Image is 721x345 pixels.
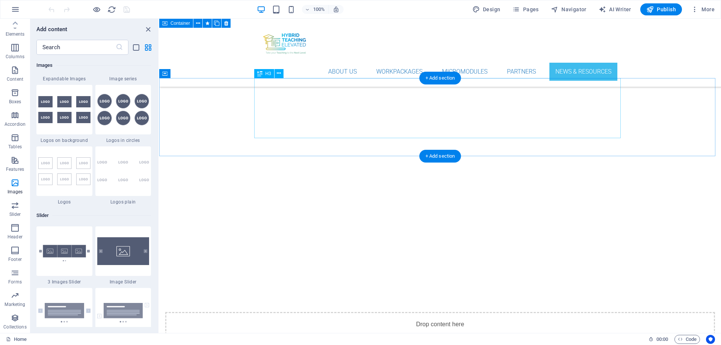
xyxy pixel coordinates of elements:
[95,226,151,285] div: Image Slider
[688,3,718,15] button: More
[512,6,538,13] span: Pages
[38,96,91,123] img: logos-on-background.svg
[97,94,149,125] img: logos-in-circles.svg
[9,211,21,217] p: Slider
[36,279,92,285] span: 3 Images Slider
[36,137,92,143] span: Logos on background
[640,3,682,15] button: Publish
[36,25,68,34] h6: Add content
[6,54,24,60] p: Columns
[302,5,329,14] button: 100%
[38,303,91,322] img: slider.svg
[6,335,27,344] a: Click to cancel selection. Double-click to open Pages
[36,76,92,82] span: Expandable Images
[131,43,140,52] button: list-view
[9,99,21,105] p: Boxes
[97,303,149,322] img: slider-diagonal.svg
[8,256,22,262] p: Footer
[649,335,668,344] h6: Session time
[8,279,22,285] p: Forms
[38,234,91,268] img: Thumbnail_Image_Slider_3_Slides-OEMHbafHB-wAmMzKlUvzlA.svg
[95,85,151,143] div: Logos in circles
[674,335,700,344] button: Code
[36,211,151,220] h6: Slider
[143,25,152,34] button: close panel
[143,43,152,52] button: grid-view
[170,21,190,26] span: Container
[509,3,542,15] button: Pages
[95,137,151,143] span: Logos in circles
[6,31,25,37] p: Elements
[36,199,92,205] span: Logos
[419,72,461,84] div: + Add section
[95,76,151,82] span: Image series
[691,6,715,13] span: More
[599,6,631,13] span: AI Writer
[8,234,23,240] p: Header
[36,226,92,285] div: 3 Images Slider
[8,189,23,195] p: Images
[419,150,461,163] div: + Add section
[8,144,22,150] p: Tables
[92,5,101,14] button: Click here to leave preview mode and continue editing
[706,335,715,344] button: Usercentrics
[678,335,697,344] span: Code
[7,76,23,82] p: Content
[36,61,151,70] h6: Images
[469,3,504,15] button: Design
[36,146,92,205] div: Logos
[5,121,26,127] p: Accordion
[469,3,504,15] div: Design (Ctrl+Alt+Y)
[95,146,151,205] div: Logos plain
[107,5,116,14] i: Reload page
[265,71,271,76] span: H3
[646,6,676,13] span: Publish
[313,5,325,14] h6: 100%
[551,6,587,13] span: Navigator
[3,324,26,330] p: Collections
[38,157,91,185] img: logos.svg
[36,40,116,55] input: Search
[662,336,663,342] span: :
[107,5,116,14] button: reload
[95,279,151,285] span: Image Slider
[97,237,149,265] img: image-slider.svg
[97,160,149,182] img: logos-plain.svg
[95,199,151,205] span: Logos plain
[548,3,590,15] button: Navigator
[656,335,668,344] span: 00 00
[5,301,25,307] p: Marketing
[36,85,92,143] div: Logos on background
[333,6,339,13] i: On resize automatically adjust zoom level to fit chosen device.
[6,166,24,172] p: Features
[596,3,634,15] button: AI Writer
[472,6,501,13] span: Design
